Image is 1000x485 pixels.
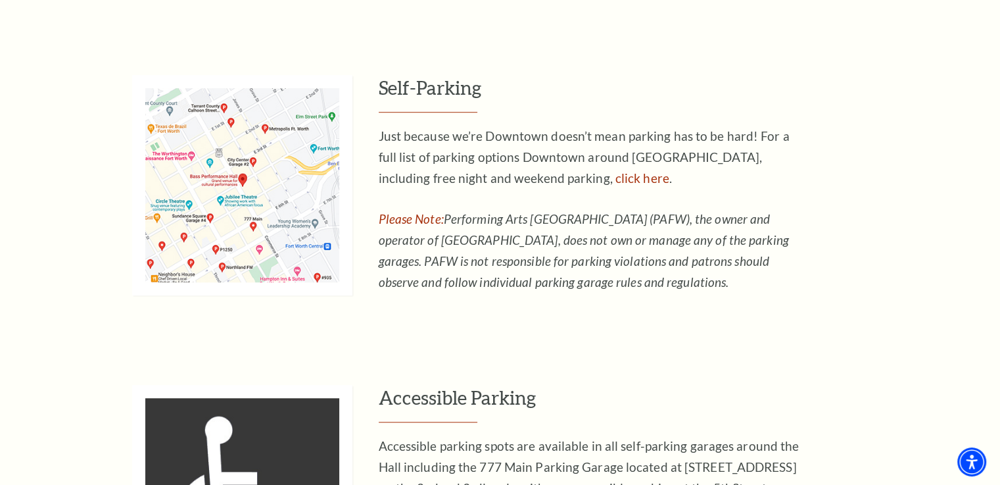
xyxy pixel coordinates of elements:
[379,75,908,113] h3: Self-Parking
[615,170,669,186] a: For a full list of parking options Downtown around Sundance Square, including free night and week...
[379,211,444,226] span: Please Note:
[379,385,908,422] h3: Accessible Parking
[957,447,986,476] div: Accessibility Menu
[379,211,789,290] em: Performing Arts [GEOGRAPHIC_DATA] (PAFW), the owner and operator of [GEOGRAPHIC_DATA], does not o...
[132,75,352,295] img: Self-Parking
[379,126,806,189] p: Just because we’re Downtown doesn’t mean parking has to be hard! For a full list of parking optio...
